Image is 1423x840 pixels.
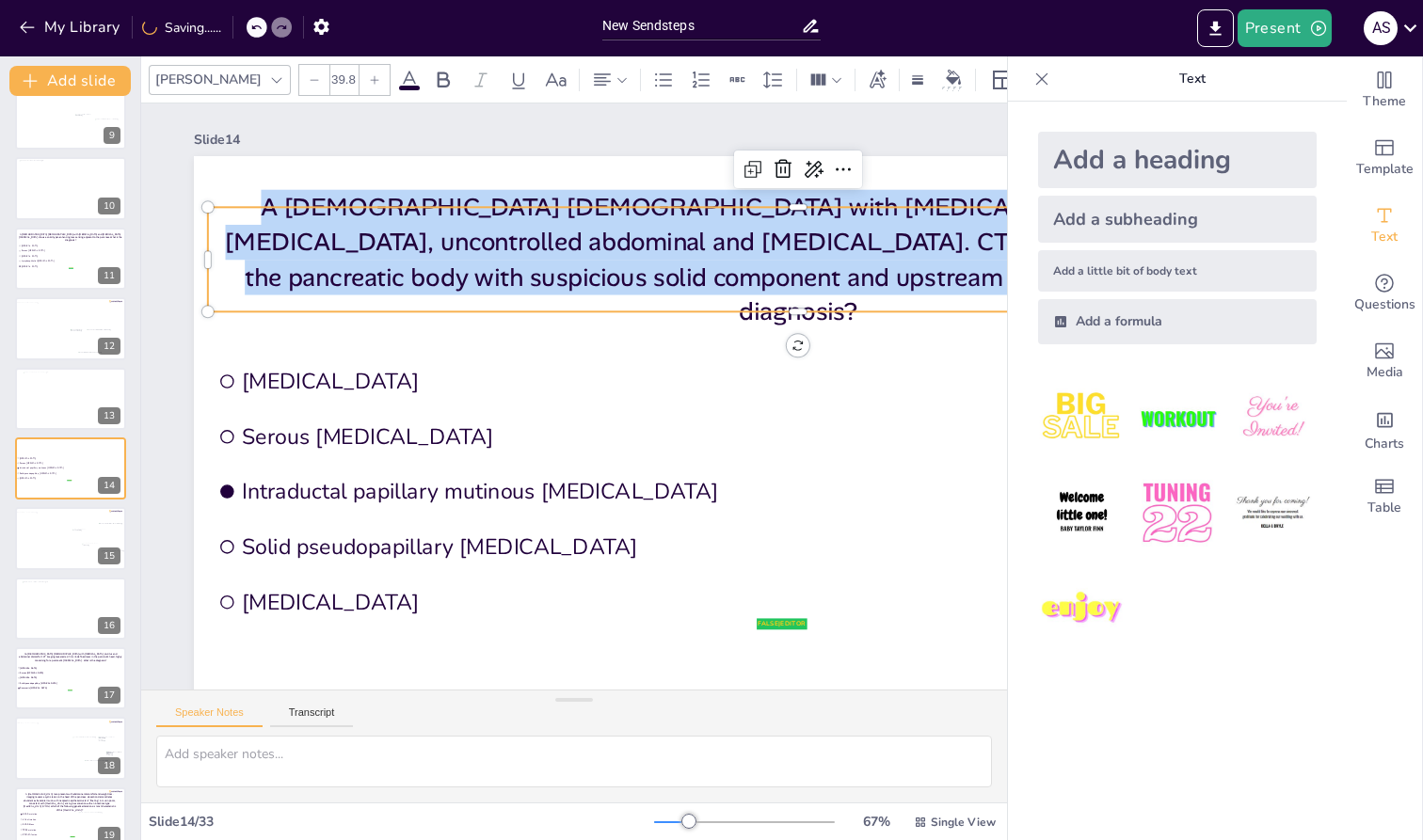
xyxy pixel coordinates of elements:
div: 11 [98,267,120,284]
div: 15 [15,507,126,569]
div: 10 [15,157,126,219]
div: 10 [98,198,120,214]
span: [MEDICAL_DATA] [20,677,72,680]
p: An [DEMOGRAPHIC_DATA] [DEMOGRAPHIC_DATA] with [MEDICAL_DATA], pruritus and abdominal discomfort. ... [19,653,121,662]
input: Insert title [602,12,801,40]
div: 16 [98,617,120,634]
img: 1.jpeg [1038,374,1126,462]
button: Export to PowerPoint [1197,9,1234,47]
div: 9 [15,87,126,150]
div: Add a little bit of body text [1038,250,1317,292]
div: Add text boxes [1347,192,1422,260]
p: A [DEMOGRAPHIC_DATA] [DEMOGRAPHIC_DATA] with [MEDICAL_DATA] and [MEDICAL_DATA]. [MEDICAL_DATA] sh... [18,232,123,242]
div: Border settings [907,65,928,95]
div: 14 [15,437,126,499]
img: 2.jpeg [1133,374,1221,462]
div: Slide 14 / 33 [149,813,654,831]
span: GNAS mutation [23,813,74,816]
span: [MEDICAL_DATA] [22,255,73,258]
span: Text [1371,227,1398,247]
div: 12 [15,297,126,359]
div: Column Count [805,65,847,95]
img: 5.jpeg [1133,469,1221,557]
div: Layout [987,65,1017,95]
div: 17 [15,647,126,709]
div: 14 [98,477,120,494]
button: Transcript [270,706,354,727]
div: 13 [98,407,120,424]
div: Add a heading [1038,132,1317,188]
div: 17 [98,687,120,704]
span: Template [1356,159,1414,180]
span: [MEDICAL_DATA] [20,477,72,480]
span: TP53 mutation [23,828,74,831]
p: Text [1057,56,1328,102]
span: Solid pseudopapillary [MEDICAL_DATA] [497,123,932,518]
span: Table [1367,498,1401,518]
div: Text effects [863,65,891,95]
span: Lymphoepithelial [MEDICAL_DATA] [22,260,73,262]
div: [PERSON_NAME] [152,67,265,92]
span: Questions [1354,294,1415,315]
span: Serous [MEDICAL_DATA] [20,462,72,465]
div: 18 [98,757,120,774]
div: 18 [15,717,126,779]
div: 9 [104,127,120,144]
span: Charts [1365,434,1404,454]
span: [MEDICAL_DATA] [20,457,72,460]
div: Background color [939,70,967,89]
span: [MEDICAL_DATA] [535,82,969,477]
div: Add images, graphics, shapes or video [1347,327,1422,395]
div: 13 [15,368,126,430]
span: PRKACA fusion [23,833,74,836]
span: Serous [MEDICAL_DATA] [22,249,73,252]
div: 11 [15,228,126,290]
div: 12 [98,338,120,355]
button: Speaker Notes [156,706,263,727]
button: Add slide [9,66,131,96]
span: Media [1367,362,1403,383]
div: Saving...... [142,19,221,37]
div: 15 [98,547,120,564]
div: Add a subheading [1038,196,1317,243]
img: 6.jpeg [1229,469,1317,557]
img: 7.jpeg [1038,565,1126,653]
span: [MEDICAL_DATA] [387,246,822,641]
span: SMAD4 loss [23,823,74,826]
div: Change the overall theme [1347,56,1422,124]
div: 67 % [854,813,899,831]
div: Add a table [1347,463,1422,531]
button: My Library [14,12,128,42]
button: A S [1364,9,1398,47]
span: Intraductal papillary mutinous [MEDICAL_DATA] [20,467,72,469]
span: Solid pseudopapillary [MEDICAL_DATA] [20,682,72,685]
span: Solid pseudopapillary [MEDICAL_DATA] [20,472,72,475]
span: [MEDICAL_DATA] [22,265,73,268]
div: Add ready made slides [1347,124,1422,192]
button: Present [1238,9,1332,47]
span: Pancreatic [MEDICAL_DATA] [20,687,72,689]
span: [MEDICAL_DATA] [22,245,73,247]
span: VHL alteration [23,818,74,821]
div: Get real-time input from your audience [1347,260,1422,327]
span: [MEDICAL_DATA] [20,667,72,670]
span: Single View [931,815,996,830]
span: Intraductal papillary mutinous [MEDICAL_DATA] [460,164,895,559]
div: 16 [15,578,126,640]
img: 4.jpeg [1038,469,1126,557]
div: A S [1364,11,1398,45]
span: Serous [MEDICAL_DATA] [424,205,858,600]
span: Serous [MEDICAL_DATA] [20,672,72,674]
p: A [DEMOGRAPHIC_DATA] man presents with abdominal discomfort and weight loss. Imaging reveals a cy... [22,792,117,811]
span: Theme [1363,91,1406,112]
div: Add a formula [1038,299,1317,344]
img: 3.jpeg [1229,374,1317,462]
div: Add charts and graphs [1347,395,1422,463]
